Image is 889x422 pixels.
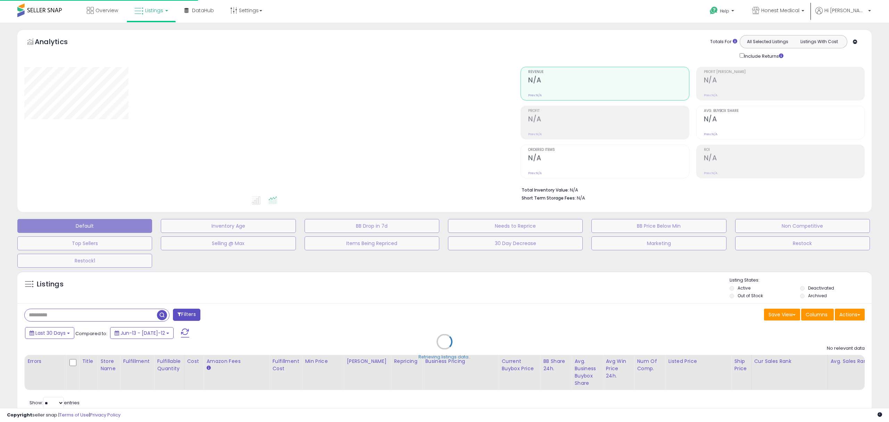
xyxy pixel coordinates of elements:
[710,39,737,45] div: Totals For
[704,154,864,163] h2: N/A
[720,8,729,14] span: Help
[704,1,741,23] a: Help
[704,109,864,113] span: Avg. Buybox Share
[448,236,583,250] button: 30 Day Decrease
[528,171,542,175] small: Prev: N/A
[761,7,799,14] span: Honest Medical
[735,236,870,250] button: Restock
[418,354,471,360] div: Retrieving listings data..
[528,109,689,113] span: Profit
[528,154,689,163] h2: N/A
[824,7,866,14] span: Hi [PERSON_NAME]
[742,37,794,46] button: All Selected Listings
[528,76,689,86] h2: N/A
[522,185,859,194] li: N/A
[704,171,717,175] small: Prev: N/A
[704,76,864,86] h2: N/A
[305,219,439,233] button: BB Drop in 7d
[161,236,296,250] button: Selling @ Max
[35,37,81,48] h5: Analytics
[7,412,32,418] strong: Copyright
[734,52,792,60] div: Include Returns
[17,254,152,268] button: Restock1
[704,148,864,152] span: ROI
[161,219,296,233] button: Inventory Age
[528,148,689,152] span: Ordered Items
[735,219,870,233] button: Non Competitive
[528,93,542,97] small: Prev: N/A
[305,236,439,250] button: Items Being Repriced
[448,219,583,233] button: Needs to Reprice
[704,93,717,97] small: Prev: N/A
[17,219,152,233] button: Default
[522,195,576,201] b: Short Term Storage Fees:
[522,187,569,193] b: Total Inventory Value:
[591,236,726,250] button: Marketing
[95,7,118,14] span: Overview
[815,7,871,23] a: Hi [PERSON_NAME]
[704,132,717,136] small: Prev: N/A
[577,195,585,201] span: N/A
[528,115,689,124] h2: N/A
[793,37,845,46] button: Listings With Cost
[528,132,542,136] small: Prev: N/A
[7,412,121,419] div: seller snap | |
[17,236,152,250] button: Top Sellers
[704,70,864,74] span: Profit [PERSON_NAME]
[704,115,864,124] h2: N/A
[591,219,726,233] button: BB Price Below Min
[528,70,689,74] span: Revenue
[192,7,214,14] span: DataHub
[145,7,163,14] span: Listings
[709,6,718,15] i: Get Help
